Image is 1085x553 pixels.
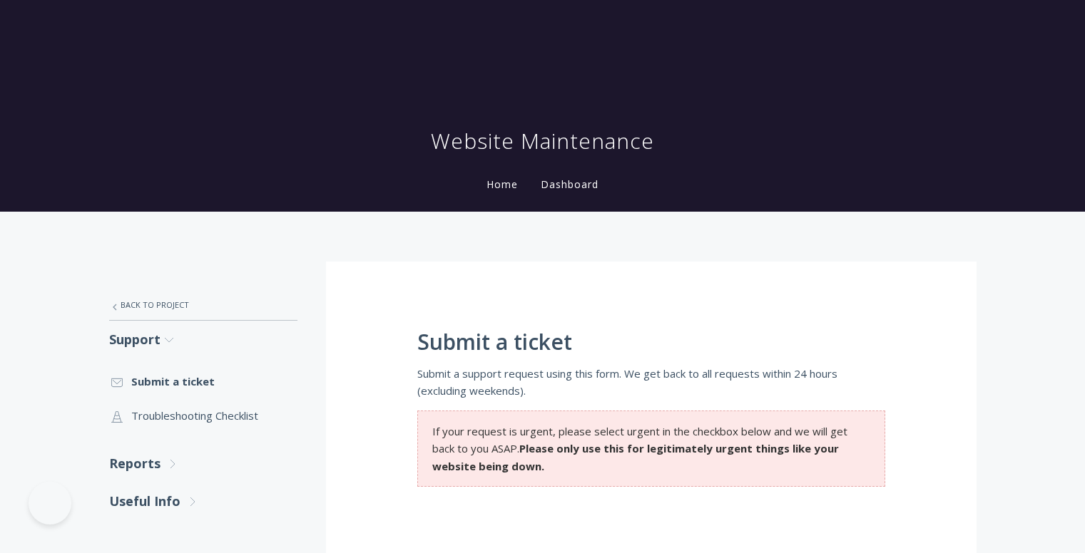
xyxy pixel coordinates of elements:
p: Submit a support request using this form. We get back to all requests within 24 hours (excluding ... [417,365,885,400]
strong: Please only use this for legitimately urgent things like your website being down. [432,441,839,472]
a: Useful Info [109,482,297,520]
a: Back to Project [109,290,297,320]
section: If your request is urgent, please select urgent in the checkbox below and we will get back to you... [417,410,885,487]
a: Dashboard [538,177,601,191]
h1: Submit a ticket [417,330,885,354]
a: Submit a ticket [109,364,297,398]
h1: Website Maintenance [431,127,654,155]
a: Reports [109,445,297,482]
iframe: Toggle Customer Support [29,482,71,524]
a: Troubleshooting Checklist [109,398,297,433]
a: Home [484,177,521,191]
a: Support [109,321,297,358]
